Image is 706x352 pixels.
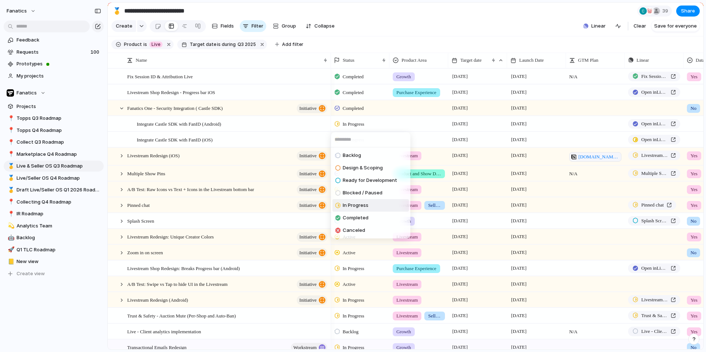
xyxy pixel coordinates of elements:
[343,177,397,184] span: Ready for Development
[343,202,368,209] span: In Progress
[343,227,365,234] span: Canceled
[343,164,383,172] span: Design & Scoping
[343,152,361,159] span: Backlog
[343,214,368,222] span: Completed
[343,189,382,197] span: Blocked / Paused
